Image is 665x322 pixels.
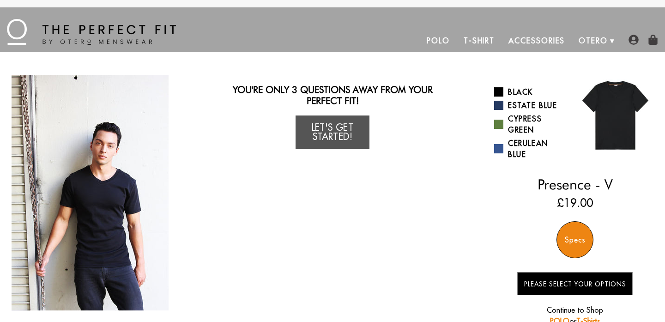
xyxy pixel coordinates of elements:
[7,19,176,45] img: The Perfect Fit - by Otero Menswear - Logo
[502,30,572,52] a: Accessories
[12,75,169,310] img: IMG_2089_copy_1024x1024_2x_942a6603-54c1-4003-9c8f-5ff6a8ea1aac_340x.jpg
[494,138,568,160] a: Cerulean Blue
[9,75,171,310] div: 1 / 3
[494,176,656,193] h2: Presence - V
[556,221,593,258] div: Specs
[575,75,656,156] img: 01.jpg
[494,100,568,111] a: Estate Blue
[226,84,439,106] h2: You're only 3 questions away from your perfect fit!
[517,272,633,295] button: Please Select Your Options
[494,113,568,135] a: Cypress Green
[494,86,568,97] a: Black
[648,35,658,45] img: shopping-bag-icon.png
[524,280,626,288] span: Please Select Your Options
[557,194,593,211] ins: £19.00
[572,30,615,52] a: Otero
[629,35,639,45] img: user-account-icon.png
[420,30,457,52] a: Polo
[457,30,502,52] a: T-Shirt
[296,115,369,149] a: Let's Get Started!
